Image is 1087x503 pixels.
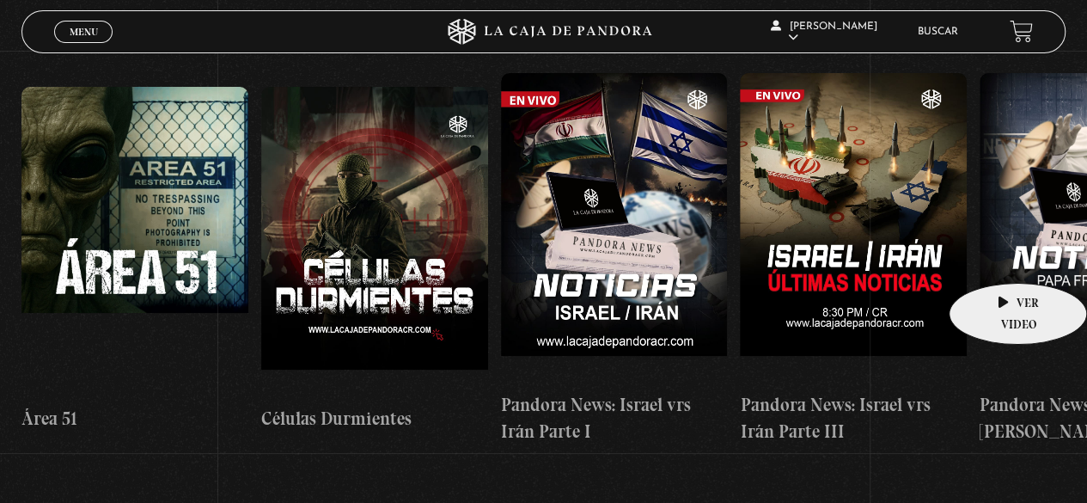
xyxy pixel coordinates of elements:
[70,27,98,37] span: Menu
[740,59,967,459] a: Pandora News: Israel vrs Irán Parte III
[740,391,967,445] h4: Pandora News: Israel vrs Irán Parte III
[21,405,248,432] h4: Área 51
[501,59,728,459] a: Pandora News: Israel vrs Irán Parte I
[21,59,248,459] a: Área 51
[1010,20,1033,43] a: View your shopping cart
[64,40,104,52] span: Cerrar
[261,405,488,432] h4: Células Durmientes
[261,59,488,459] a: Células Durmientes
[771,21,877,43] span: [PERSON_NAME]
[501,391,728,445] h4: Pandora News: Israel vrs Irán Parte I
[918,27,958,37] a: Buscar
[21,16,52,46] button: Previous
